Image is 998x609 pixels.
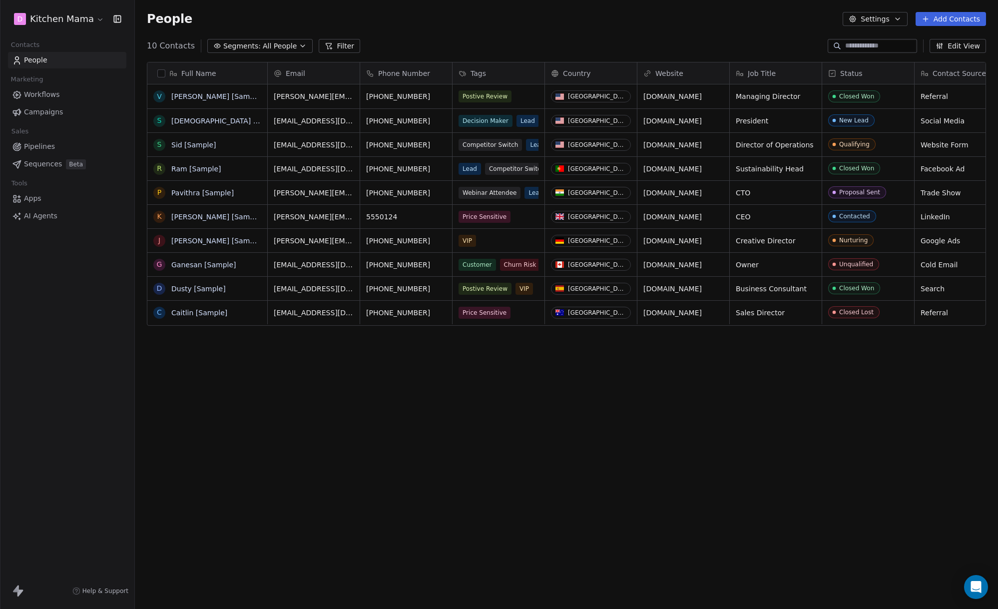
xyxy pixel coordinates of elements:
span: [EMAIL_ADDRESS][DOMAIN_NAME] [274,284,354,294]
a: [DOMAIN_NAME] [643,165,702,173]
span: Email [286,68,305,78]
div: [GEOGRAPHIC_DATA] [568,309,626,316]
span: Sales [7,124,33,139]
span: Decision Maker [459,115,512,127]
div: S [157,139,162,150]
span: Phone Number [378,68,430,78]
button: Add Contacts [916,12,986,26]
span: Lead [526,139,548,151]
span: Competitor Switch [459,139,522,151]
a: [PERSON_NAME] [Sample] [171,92,263,100]
span: Lead [459,163,481,175]
div: [GEOGRAPHIC_DATA] [568,117,626,124]
span: [EMAIL_ADDRESS][DOMAIN_NAME] [274,308,354,318]
div: Email [268,62,360,84]
span: Beta [66,159,86,169]
div: Full Name [147,62,267,84]
button: Filter [319,39,360,53]
a: Campaigns [8,104,126,120]
div: P [157,187,161,198]
span: Help & Support [82,587,128,595]
button: DKitchen Mama [12,10,106,27]
a: Apps [8,190,126,207]
button: Settings [843,12,907,26]
div: Proposal Sent [839,189,880,196]
a: [DOMAIN_NAME] [643,189,702,197]
span: Churn Risk [500,259,540,271]
a: SequencesBeta [8,156,126,172]
a: AI Agents [8,208,126,224]
a: Sid [Sample] [171,141,216,149]
span: [EMAIL_ADDRESS][DOMAIN_NAME] [274,140,354,150]
span: Job Title [748,68,776,78]
span: [EMAIL_ADDRESS][DOMAIN_NAME] [274,116,354,126]
span: [PHONE_NUMBER] [366,116,446,126]
span: Creative Director [736,236,816,246]
span: [PHONE_NUMBER] [366,308,446,318]
span: Price Sensitive [459,307,510,319]
span: CEO [736,212,816,222]
div: Qualifying [839,141,870,148]
span: People [147,11,192,26]
span: Apps [24,193,41,204]
div: Job Title [730,62,822,84]
div: R [157,163,162,174]
span: Owner [736,260,816,270]
span: Customer [459,259,496,271]
span: 10 Contacts [147,40,195,52]
span: CTO [736,188,816,198]
span: Webinar Attendee [459,187,520,199]
a: Caitlin [Sample] [171,309,227,317]
span: Managing Director [736,91,816,101]
span: Competitor Switch [485,163,548,175]
span: AI Agents [24,211,57,221]
span: Country [563,68,591,78]
span: Contacts [6,37,44,52]
span: Tools [7,176,31,191]
a: Pavithra [Sample] [171,189,234,197]
div: New Lead [839,117,869,124]
span: President [736,116,816,126]
a: [DOMAIN_NAME] [643,237,702,245]
div: V [157,91,162,102]
div: Open Intercom Messenger [964,575,988,599]
div: D [157,283,162,294]
span: Sales Director [736,308,816,318]
div: Status [822,62,914,84]
span: [EMAIL_ADDRESS][DOMAIN_NAME] [274,164,354,174]
div: Country [545,62,637,84]
div: Closed Won [839,93,874,100]
div: [GEOGRAPHIC_DATA] [568,165,626,172]
span: People [24,55,47,65]
span: [PERSON_NAME][EMAIL_ADDRESS][DOMAIN_NAME] [274,91,354,101]
a: Ram [Sample] [171,165,221,173]
span: Kitchen Mama [30,12,94,25]
span: Pipelines [24,141,55,152]
span: Campaigns [24,107,63,117]
a: [DEMOGRAPHIC_DATA] [Sample] [171,117,285,125]
span: [PHONE_NUMBER] [366,188,446,198]
span: D [17,14,23,24]
span: [PHONE_NUMBER] [366,236,446,246]
span: All People [263,41,297,51]
div: [GEOGRAPHIC_DATA] [568,189,626,196]
span: Contact Source [933,68,986,78]
a: Help & Support [72,587,128,595]
span: [PHONE_NUMBER] [366,260,446,270]
div: Phone Number [360,62,452,84]
a: [DOMAIN_NAME] [643,117,702,125]
span: Director of Operations [736,140,816,150]
span: Marketing [6,72,47,87]
div: grid [147,84,268,575]
a: Pipelines [8,138,126,155]
a: [DOMAIN_NAME] [643,92,702,100]
div: K [157,211,161,222]
div: [GEOGRAPHIC_DATA] [568,141,626,148]
div: Tags [453,62,544,84]
div: Closed Won [839,285,874,292]
a: [DOMAIN_NAME] [643,309,702,317]
a: [PERSON_NAME] [Sample] [171,213,263,221]
span: Workflows [24,89,60,100]
span: Price Sensitive [459,211,510,223]
a: People [8,52,126,68]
